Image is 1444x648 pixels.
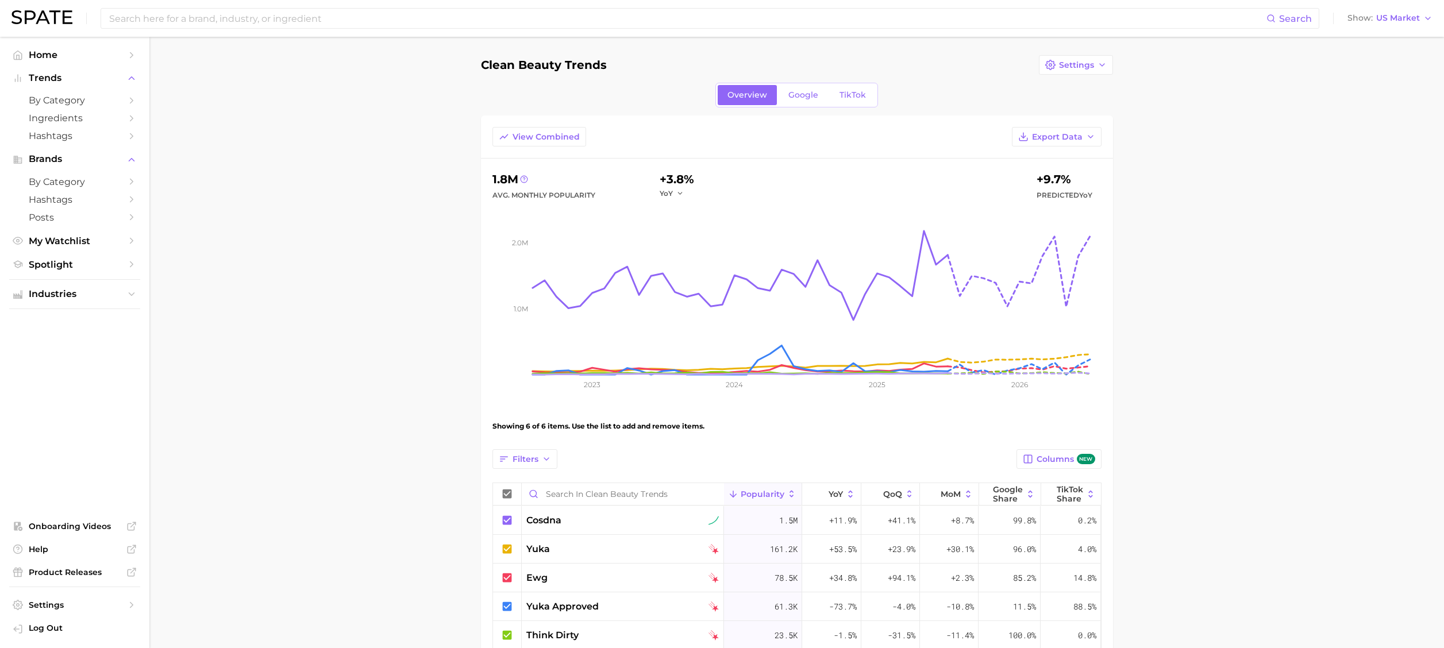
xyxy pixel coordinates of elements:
span: 0.2% [1078,514,1096,527]
span: -10.8% [946,600,974,614]
span: TikTok Share [1057,485,1083,503]
span: cosdna [526,514,561,527]
span: Search [1279,13,1312,24]
button: cosdnasustained riser1.5m+11.9%+41.1%+8.7%99.8%0.2% [493,506,1101,535]
a: Home [9,46,140,64]
a: Posts [9,209,140,226]
span: Overview [727,90,767,100]
span: US Market [1376,15,1420,21]
span: Spotlight [29,259,121,270]
button: yukafalling star161.2k+53.5%+23.9%+30.1%96.0%4.0% [493,535,1101,564]
span: 1.5m [779,514,798,527]
span: +41.1% [888,514,915,527]
span: Settings [29,600,121,610]
span: Google [788,90,818,100]
button: Brands [9,151,140,168]
span: -1.5% [834,628,857,642]
span: Show [1347,15,1373,21]
span: think dirty [526,628,579,642]
tspan: 2025 [869,380,885,389]
span: +8.7% [951,514,974,527]
span: View Combined [513,132,580,142]
button: Settings [1039,55,1113,75]
img: falling star [708,630,719,641]
span: yuka [526,542,550,556]
button: Industries [9,286,140,303]
span: 11.5% [1013,600,1036,614]
span: Export Data [1032,132,1083,142]
span: new [1077,454,1095,465]
span: Ingredients [29,113,121,124]
span: 23.5k [775,628,798,642]
a: by Category [9,173,140,191]
span: 161.2k [770,542,798,556]
span: Posts [29,212,121,223]
span: 85.2% [1013,571,1036,585]
span: 99.8% [1013,514,1036,527]
a: Help [9,541,140,558]
div: 1.8m [492,170,595,188]
a: Settings [9,596,140,614]
button: yuka approvedfalling star61.3k-73.7%-4.0%-10.8%11.5%88.5% [493,592,1101,621]
div: Showing 6 of 6 items. Use the list to add and remove items. [492,410,1102,442]
button: Trends [9,70,140,87]
span: Product Releases [29,567,121,577]
span: Hashtags [29,194,121,205]
tspan: 2026 [1011,380,1027,389]
span: Help [29,544,121,554]
img: falling star [708,601,719,612]
span: Filters [513,454,538,464]
span: 4.0% [1078,542,1096,556]
span: YoY [829,489,843,499]
a: Overview [718,85,777,105]
span: by Category [29,176,121,187]
a: My Watchlist [9,232,140,250]
span: YoY [1079,191,1092,199]
button: View Combined [492,127,586,146]
button: YoY [660,188,684,198]
img: SPATE [11,10,72,24]
span: 14.8% [1073,571,1096,585]
span: -73.7% [829,600,857,614]
a: Ingredients [9,109,140,127]
span: by Category [29,95,121,106]
span: Home [29,49,121,60]
button: ShowUS Market [1345,11,1435,26]
h1: clean beauty trends [481,59,607,71]
span: +30.1% [946,542,974,556]
span: +23.9% [888,542,915,556]
span: Trends [29,73,121,83]
span: +11.9% [829,514,857,527]
span: 78.5k [775,571,798,585]
a: by Category [9,91,140,109]
span: YoY [660,188,673,198]
span: -31.5% [888,628,915,642]
input: Search here for a brand, industry, or ingredient [108,9,1266,28]
button: Export Data [1012,127,1102,146]
a: Hashtags [9,127,140,145]
tspan: 2023 [584,380,600,389]
span: Predicted [1037,188,1092,202]
button: QoQ [861,483,920,506]
span: 0.0% [1078,628,1096,642]
a: Onboarding Videos [9,518,140,535]
div: +3.8% [660,170,694,188]
img: falling star [708,573,719,583]
span: +53.5% [829,542,857,556]
a: Product Releases [9,564,140,581]
button: YoY [802,483,861,506]
span: My Watchlist [29,236,121,246]
span: Brands [29,154,121,164]
span: +34.8% [829,571,857,585]
span: -4.0% [892,600,915,614]
button: Columnsnew [1016,449,1101,469]
tspan: 1.0m [514,304,528,313]
tspan: 2024 [726,380,743,389]
a: Hashtags [9,191,140,209]
span: Hashtags [29,130,121,141]
input: Search in clean beauty trends [522,483,725,505]
span: +94.1% [888,571,915,585]
span: Popularity [741,489,784,499]
span: 96.0% [1013,542,1036,556]
span: Log Out [29,623,131,633]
